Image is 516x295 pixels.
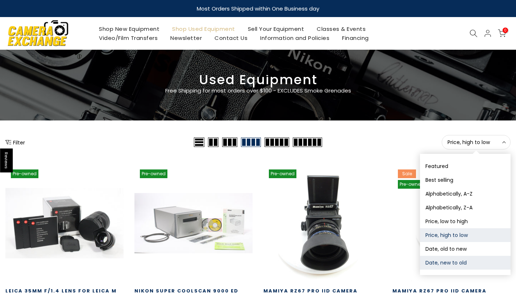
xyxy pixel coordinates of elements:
button: Date, old to new [420,242,511,256]
a: Financing [336,33,375,42]
a: 0 [498,29,506,37]
a: Information and Policies [254,33,336,42]
a: Contact Us [208,33,254,42]
a: Newsletter [164,33,208,42]
strong: Most Orders Shipped within One Business day [197,5,319,12]
button: Price, high to low [442,135,511,149]
button: Featured [420,159,511,173]
p: Free Shipping for most orders over $100 - EXCLUDES Smoke Grenades [122,86,394,95]
a: Shop New Equipment [93,24,166,33]
h3: Used Equipment [5,75,511,85]
button: Price, high to low [420,228,511,242]
button: Show filters [5,139,25,146]
span: 0 [503,28,508,33]
a: Classes & Events [311,24,372,33]
button: Alphabetically, A-Z [420,187,511,201]
a: Sell Your Equipment [241,24,311,33]
button: Best selling [420,173,511,187]
button: Alphabetically, Z-A [420,201,511,214]
a: Shop Used Equipment [166,24,242,33]
a: Video/Film Transfers [93,33,164,42]
button: Price, low to high [420,214,511,228]
button: Date, new to old [420,256,511,270]
span: Price, high to low [448,139,505,146]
